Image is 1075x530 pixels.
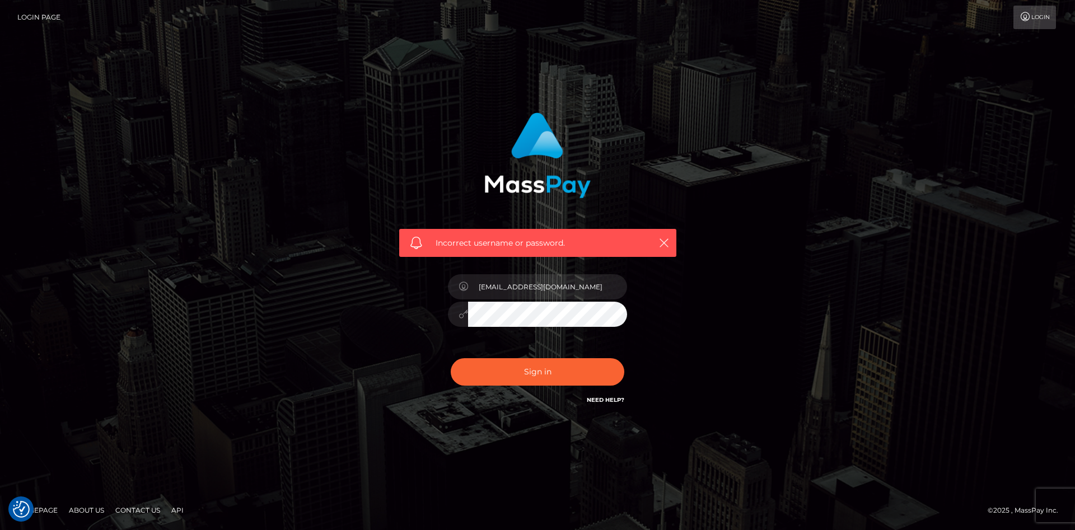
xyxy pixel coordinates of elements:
[1013,6,1056,29] a: Login
[167,501,188,519] a: API
[111,501,165,519] a: Contact Us
[12,501,62,519] a: Homepage
[13,501,30,518] button: Consent Preferences
[468,274,627,299] input: Username...
[17,6,60,29] a: Login Page
[484,112,591,198] img: MassPay Login
[64,501,109,519] a: About Us
[13,501,30,518] img: Revisit consent button
[587,396,624,404] a: Need Help?
[436,237,640,249] span: Incorrect username or password.
[451,358,624,386] button: Sign in
[988,504,1067,517] div: © 2025 , MassPay Inc.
